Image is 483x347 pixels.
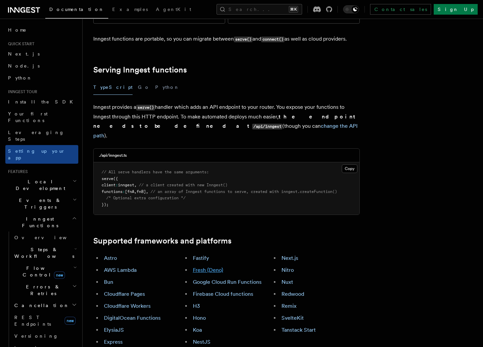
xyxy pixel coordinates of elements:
a: Cloudflare Pages [104,291,145,297]
a: Python [5,72,78,84]
a: H3 [193,303,200,309]
a: Koa [193,327,202,333]
button: Copy [342,164,357,173]
span: AgentKit [156,7,191,12]
a: Install the SDK [5,96,78,108]
a: Versioning [12,330,78,342]
span: /* Optional extra configuration */ [106,196,186,200]
span: Examples [112,7,148,12]
code: serve() [136,105,155,110]
span: client [102,183,116,187]
button: Python [155,80,180,95]
a: ElysiaJS [104,327,124,333]
a: Hono [193,315,206,321]
span: Documentation [49,7,104,12]
a: Astro [104,255,117,261]
a: SvelteKit [281,315,304,321]
button: Inngest Functions [5,213,78,232]
a: Next.js [281,255,298,261]
span: Leveraging Steps [8,130,64,142]
a: Cloudflare Workers [104,303,151,309]
span: : [123,189,125,194]
span: }); [102,202,109,207]
a: Your first Functions [5,108,78,126]
button: Errors & Retries [12,281,78,299]
span: Quick start [5,41,34,47]
a: Nuxt [281,279,293,285]
a: Overview [12,232,78,244]
span: ({ [113,176,118,181]
button: Cancellation [12,299,78,311]
button: Flow Controlnew [12,262,78,281]
span: Next.js [8,51,40,57]
a: Leveraging Steps [5,126,78,145]
a: NestJS [193,339,211,345]
span: , [146,189,148,194]
span: Local Development [5,178,73,192]
span: inngest [118,183,134,187]
span: serve [102,176,113,181]
a: REST Endpointsnew [12,311,78,330]
span: // a client created with new Inngest() [139,183,228,187]
span: Inngest tour [5,89,37,94]
span: : [116,183,118,187]
span: Install the SDK [8,99,77,104]
a: Redwood [281,291,304,297]
button: Local Development [5,176,78,194]
span: Errors & Retries [12,283,72,297]
a: Google Cloud Run Functions [193,279,261,285]
span: REST Endpoints [14,315,51,327]
span: new [54,271,65,279]
span: Flow Control [12,265,73,278]
button: Toggle dark mode [343,5,359,13]
button: TypeScript [93,80,133,95]
a: Home [5,24,78,36]
span: fnB] [137,189,146,194]
span: Your first Functions [8,111,48,123]
p: Inngest provides a handler which adds an API endpoint to your router. You expose your functions t... [93,102,360,140]
a: Remix [281,303,296,309]
span: Inngest Functions [5,216,72,229]
a: Bun [104,279,113,285]
a: Setting up your app [5,145,78,164]
a: AgentKit [152,2,195,18]
code: serve() [234,37,252,42]
a: Fresh (Deno) [193,267,223,273]
a: DigitalOcean Functions [104,315,161,321]
a: Supported frameworks and platforms [93,236,232,246]
a: Node.js [5,60,78,72]
code: connect() [261,37,284,42]
kbd: ⌘K [289,6,298,13]
span: [fnA [125,189,134,194]
h3: ./api/inngest.ts [99,153,127,158]
a: Documentation [45,2,108,19]
a: Fastify [193,255,209,261]
span: functions [102,189,123,194]
a: AWS Lambda [104,267,137,273]
span: Events & Triggers [5,197,73,210]
span: // an array of Inngest functions to serve, created with inngest.createFunction() [151,189,337,194]
a: Examples [108,2,152,18]
a: Serving Inngest functions [93,65,187,75]
span: , [134,183,137,187]
a: Contact sales [370,4,431,15]
button: Steps & Workflows [12,244,78,262]
a: Firebase Cloud functions [193,291,253,297]
a: Nitro [281,267,294,273]
code: /api/inngest [252,124,282,129]
span: Node.js [8,63,40,69]
a: Sign Up [434,4,478,15]
a: Tanstack Start [281,327,316,333]
span: Features [5,169,28,174]
span: Overview [14,235,83,240]
span: Setting up your app [8,148,65,160]
span: Steps & Workflows [12,246,74,260]
a: Next.js [5,48,78,60]
a: Express [104,339,123,345]
button: Search...⌘K [217,4,302,15]
span: Home [8,27,27,33]
span: new [65,317,76,325]
span: Cancellation [12,302,69,309]
span: , [134,189,137,194]
p: Inngest functions are portable, so you can migrate between and as well as cloud providers. [93,34,360,44]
